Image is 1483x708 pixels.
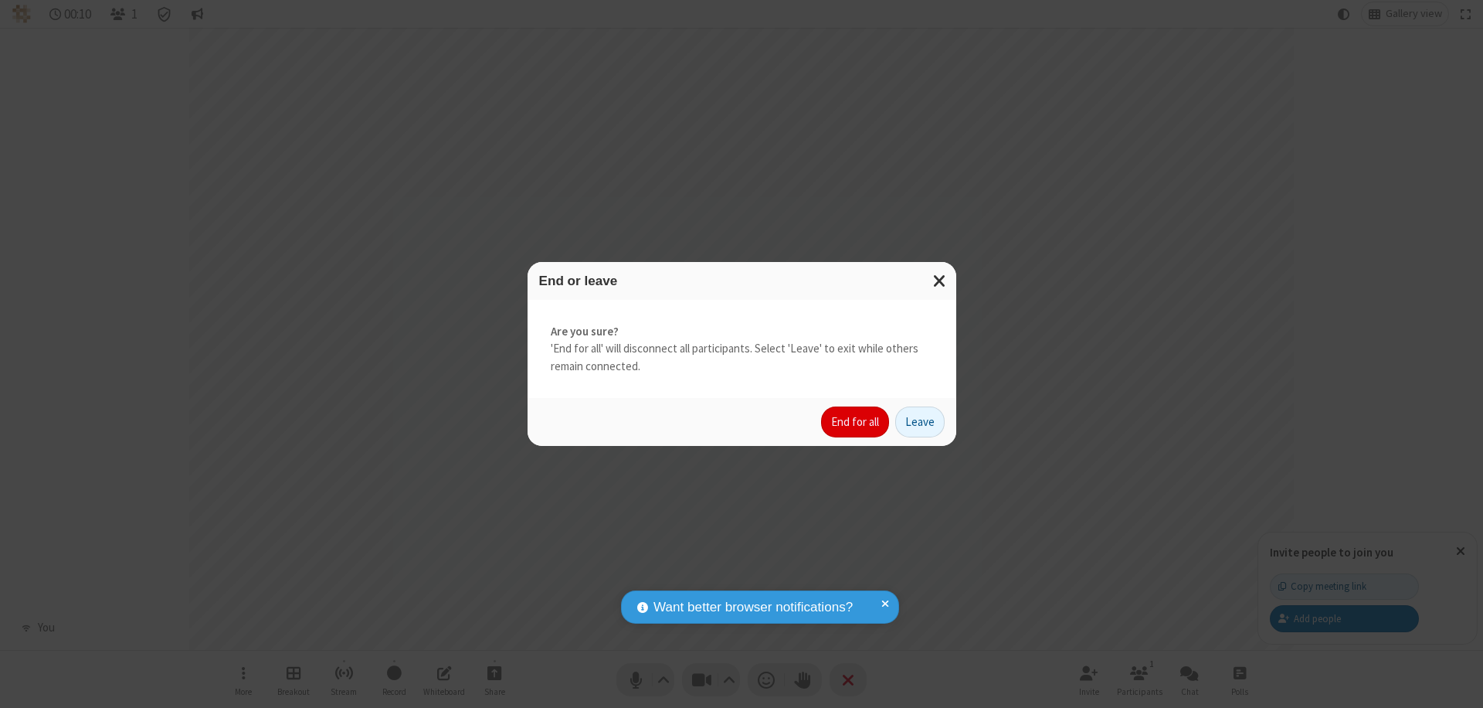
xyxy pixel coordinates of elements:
button: Leave [895,407,945,437]
strong: Are you sure? [551,323,933,341]
h3: End or leave [539,274,945,288]
button: End for all [821,407,889,437]
button: Close modal [924,262,956,300]
span: Want better browser notifications? [653,597,853,618]
div: 'End for all' will disconnect all participants. Select 'Leave' to exit while others remain connec... [528,300,956,399]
